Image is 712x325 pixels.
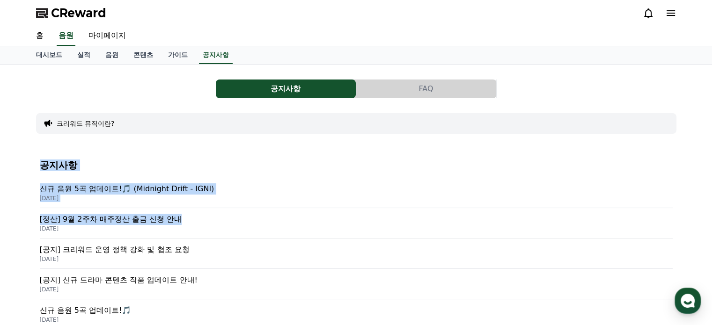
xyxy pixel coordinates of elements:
[36,6,106,21] a: CReward
[216,79,356,98] button: 공지사항
[40,160,673,170] h4: 공지사항
[81,26,133,46] a: 마이페이지
[40,183,673,195] p: 신규 음원 5곡 업데이트!🎵 (Midnight Drift - IGNI)
[40,214,673,225] p: [정산] 9월 2주차 매주정산 출금 신청 안내
[40,225,673,232] p: [DATE]
[40,238,673,269] a: [공지] 크리워드 운영 정책 강화 및 협조 요청 [DATE]
[40,305,673,316] p: 신규 음원 5곡 업데이트!🎵
[40,269,673,299] a: [공지] 신규 드라마 콘텐츠 작품 업데이트 안내! [DATE]
[29,261,35,269] span: 홈
[40,316,673,324] p: [DATE]
[199,46,233,64] a: 공지사항
[51,6,106,21] span: CReward
[62,247,121,271] a: 대화
[70,46,98,64] a: 실적
[40,286,673,293] p: [DATE]
[57,119,115,128] button: 크리워드 뮤직이란?
[98,46,126,64] a: 음원
[121,247,180,271] a: 설정
[40,208,673,238] a: [정산] 9월 2주차 매주정산 출금 신청 안내 [DATE]
[57,26,75,46] a: 음원
[356,79,496,98] button: FAQ
[40,195,673,202] p: [DATE]
[40,244,673,255] p: [공지] 크리워드 운영 정책 강화 및 협조 요청
[40,274,673,286] p: [공지] 신규 드라마 콘텐츠 작품 업데이트 안내!
[29,46,70,64] a: 대시보드
[161,46,195,64] a: 가이드
[86,262,97,269] span: 대화
[40,178,673,208] a: 신규 음원 5곡 업데이트!🎵 (Midnight Drift - IGNI) [DATE]
[40,255,673,263] p: [DATE]
[3,247,62,271] a: 홈
[145,261,156,269] span: 설정
[29,26,51,46] a: 홈
[126,46,161,64] a: 콘텐츠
